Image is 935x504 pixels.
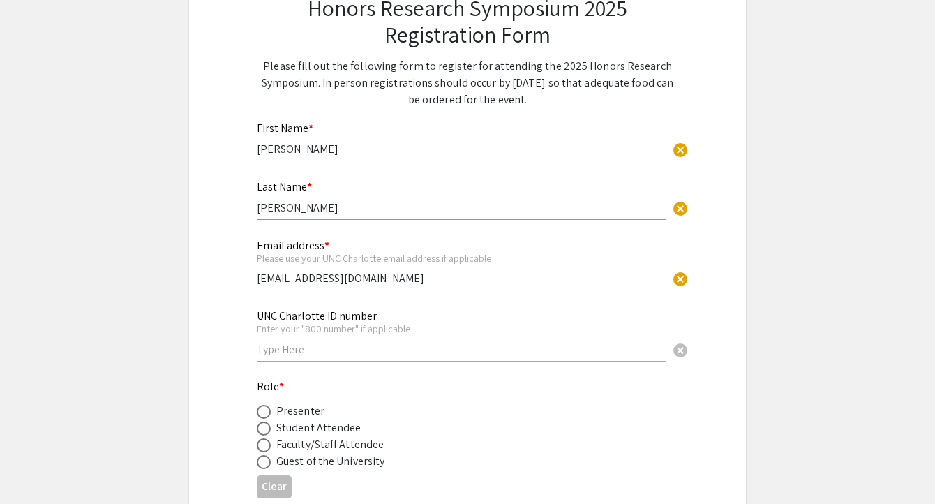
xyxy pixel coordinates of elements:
[276,436,384,453] div: Faculty/Staff Attendee
[672,342,689,359] span: cancel
[257,252,666,265] div: Please use your UNC Charlotte email address if applicable
[257,379,285,394] mat-label: Role
[257,142,666,156] input: Type Here
[257,238,329,253] mat-label: Email address
[276,453,384,470] div: Guest of the University
[257,323,666,335] div: Enter your "800 number" if applicable
[666,335,694,363] button: Clear
[672,271,689,288] span: cancel
[257,179,312,194] mat-label: Last Name
[666,265,694,292] button: Clear
[672,142,689,158] span: cancel
[257,271,666,286] input: Type Here
[666,135,694,163] button: Clear
[257,121,313,135] mat-label: First Name
[276,403,324,420] div: Presenter
[257,475,292,498] button: Clear
[257,309,377,323] mat-label: UNC Charlotte ID number
[257,342,666,357] input: Type Here
[672,200,689,217] span: cancel
[257,58,678,108] p: Please fill out the following form to register for attending the 2025 Honors Research Symposium. ...
[257,200,666,215] input: Type Here
[666,194,694,222] button: Clear
[276,420,361,436] div: Student Attendee
[10,441,59,494] iframe: Chat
